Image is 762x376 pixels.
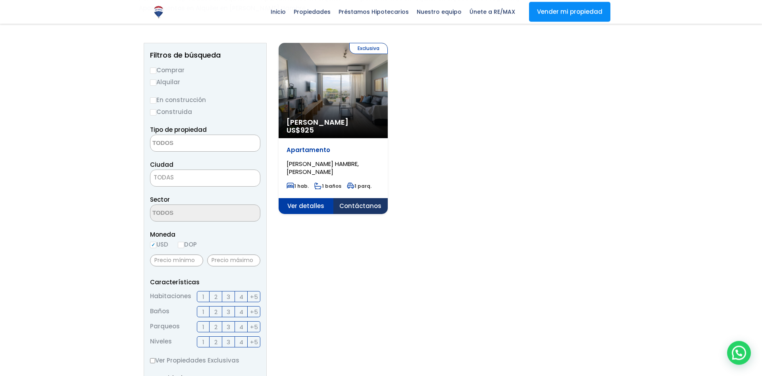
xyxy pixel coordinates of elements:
[239,337,243,347] span: 4
[152,5,165,19] img: Logo de REMAX
[239,322,243,332] span: 4
[202,337,204,347] span: 1
[150,195,170,204] span: Sector
[150,291,191,302] span: Habitaciones
[150,65,260,75] label: Comprar
[267,6,290,18] span: Inicio
[150,336,172,347] span: Niveles
[150,95,260,105] label: En construcción
[202,322,204,332] span: 1
[290,6,335,18] span: Propiedades
[214,337,217,347] span: 2
[279,43,388,214] a: Exclusiva [PERSON_NAME] US$925 Apartamento [PERSON_NAME] HAMBRE, [PERSON_NAME] 1 hab. 1 baños 1 p...
[150,109,156,116] input: Construida
[150,160,173,169] span: Ciudad
[150,51,260,59] h2: Filtros de búsqueda
[300,125,314,135] span: 925
[150,242,156,248] input: USD
[207,255,260,266] input: Precio máximo
[529,2,610,22] a: Vender mi propiedad
[287,183,309,189] span: 1 hab.
[150,170,260,187] span: TODAS
[150,135,227,152] textarea: Search
[214,292,217,302] span: 2
[178,242,184,248] input: DOP
[250,292,258,302] span: +5
[150,77,260,87] label: Alquilar
[227,307,230,317] span: 3
[335,6,413,18] span: Préstamos Hipotecarios
[239,292,243,302] span: 4
[413,6,466,18] span: Nuestro equipo
[287,125,314,135] span: US$
[347,183,371,189] span: 1 parq.
[150,125,207,134] span: Tipo de propiedad
[250,322,258,332] span: +5
[150,229,260,239] span: Moneda
[150,239,168,249] label: USD
[202,307,204,317] span: 1
[150,79,156,86] input: Alquilar
[227,322,230,332] span: 3
[314,183,341,189] span: 1 baños
[150,172,260,183] span: TODAS
[250,307,258,317] span: +5
[349,43,388,54] span: Exclusiva
[150,107,260,117] label: Construida
[150,67,156,74] input: Comprar
[287,146,380,154] p: Apartamento
[214,307,217,317] span: 2
[202,292,204,302] span: 1
[150,97,156,104] input: En construcción
[150,277,260,287] p: Características
[239,307,243,317] span: 4
[279,198,333,214] span: Ver detalles
[150,321,180,332] span: Parqueos
[466,6,519,18] span: Únete a RE/MAX
[287,160,359,176] span: [PERSON_NAME] HAMBRE, [PERSON_NAME]
[250,337,258,347] span: +5
[150,255,203,266] input: Precio mínimo
[150,205,227,222] textarea: Search
[150,355,260,365] label: Ver Propiedades Exclusivas
[214,322,217,332] span: 2
[227,337,230,347] span: 3
[154,173,174,181] span: TODAS
[333,198,388,214] span: Contáctanos
[150,358,155,363] input: Ver Propiedades Exclusivas
[287,118,380,126] span: [PERSON_NAME]
[178,239,197,249] label: DOP
[227,292,230,302] span: 3
[150,306,169,317] span: Baños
